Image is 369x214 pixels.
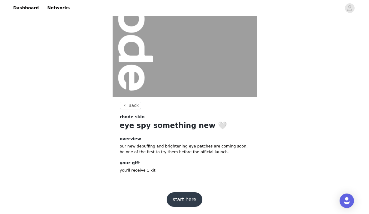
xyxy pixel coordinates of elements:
[347,3,352,13] div: avatar
[44,1,73,15] a: Networks
[340,194,354,208] div: Open Intercom Messenger
[167,192,202,207] button: start here
[120,120,250,131] h1: eye spy something new 🤍
[120,160,250,166] h4: your gift
[120,167,250,173] p: you'll receive 1 kit
[10,1,42,15] a: Dashboard
[120,102,141,109] button: Back
[120,114,145,120] span: rhode skin
[120,136,250,142] h4: overview
[120,143,250,155] p: our new depuffing and brightening eye patches are coming soon. be one of the first to try them be...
